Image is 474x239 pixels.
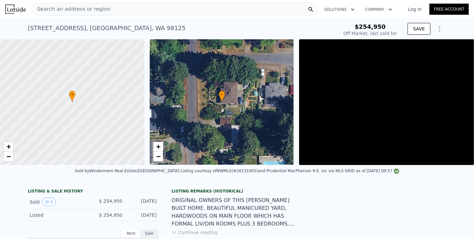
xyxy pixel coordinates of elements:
div: Sold by Windermere Real Estate/[GEOGRAPHIC_DATA] . [75,169,180,173]
div: [DATE] [127,212,157,218]
div: Map [299,39,474,165]
button: View historical data [42,198,56,206]
a: Zoom in [4,142,13,152]
span: • [69,92,76,98]
div: Sold [30,198,88,206]
span: − [156,152,160,160]
div: [DATE] [127,198,157,206]
span: $ 254,950 [99,198,122,204]
span: + [156,142,160,151]
div: Listing Remarks (Historical) [172,189,302,194]
div: LISTING & SALE HISTORY [28,189,159,195]
div: • [69,91,76,102]
button: Solutions [319,4,360,15]
div: Sale [140,229,159,238]
a: Zoom out [153,152,163,161]
div: Listing courtesy of NWMLS (#20131005) and Prudential MacPherson R.E. Inc via MLS GRID as of [DATE... [180,169,399,173]
span: Search an address or region [32,5,110,13]
button: Company [360,4,398,15]
div: Listed [30,212,88,218]
span: − [7,152,11,160]
a: Free Account [430,4,469,15]
span: $254,950 [355,23,386,30]
div: Main Display [299,39,474,165]
div: [STREET_ADDRESS] , [GEOGRAPHIC_DATA] , WA 98125 [28,24,186,33]
img: NWMLS Logo [394,169,399,174]
span: $ 254,950 [99,212,122,218]
div: Rent [122,229,140,238]
a: Zoom out [4,152,13,161]
span: + [7,142,11,151]
button: Continue reading [172,229,218,236]
img: Lotside [5,5,26,14]
div: Off Market, last sold for [344,30,397,37]
button: SAVE [408,23,431,35]
button: Show Options [433,22,446,35]
div: • [219,91,225,102]
a: Zoom in [153,142,163,152]
span: • [219,92,225,98]
div: ORIGINAL OWNERS OF THIS [PERSON_NAME] BUILT HOME. BEAUTIFUL MANICURED YARD, HARDWOODS ON MAIN FLO... [172,196,302,228]
a: Log In [400,6,430,12]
